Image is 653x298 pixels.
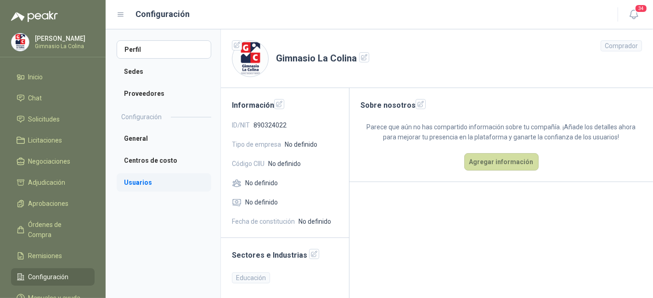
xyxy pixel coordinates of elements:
[117,129,211,148] a: General
[232,99,338,111] h2: Información
[245,197,278,207] span: No definido
[11,68,95,86] a: Inicio
[253,120,287,130] span: 890324022
[35,44,92,49] p: Gimnasio La Colina
[360,122,642,142] p: Parece que aún no has compartido información sobre tu compañía. ¡Añade los detalles ahora para me...
[232,120,250,130] span: ID/NIT
[11,247,95,265] a: Remisiones
[28,114,60,124] span: Solicitudes
[285,139,317,149] span: No definido
[232,272,270,283] div: Educación
[11,216,95,243] a: Órdenes de Compra
[11,33,29,51] img: Company Logo
[28,177,66,188] span: Adjudicación
[11,110,95,128] a: Solicitudes
[136,8,190,21] h1: Configuración
[28,272,69,282] span: Configuración
[28,72,43,82] span: Inicio
[117,173,211,192] a: Usuarios
[28,251,62,261] span: Remisiones
[117,151,211,170] a: Centros de costo
[28,199,69,209] span: Aprobaciones
[360,99,642,111] h2: Sobre nosotros
[276,51,369,66] h1: Gimnasio La Colina
[11,132,95,149] a: Licitaciones
[601,40,642,51] div: Comprador
[298,216,331,226] span: No definido
[11,174,95,191] a: Adjudicación
[232,216,295,226] span: Fecha de constitución
[28,135,62,145] span: Licitaciones
[28,93,42,103] span: Chat
[625,6,642,23] button: 34
[232,139,281,149] span: Tipo de empresa
[464,153,539,171] button: Agregar información
[11,11,58,22] img: Logo peakr
[117,84,211,103] a: Proveedores
[635,4,647,13] span: 34
[232,41,268,77] img: Company Logo
[28,220,86,240] span: Órdenes de Compra
[268,159,301,169] span: No definido
[245,178,278,188] span: No definido
[117,40,211,59] a: Perfil
[11,153,95,170] a: Negociaciones
[121,112,162,122] h2: Configuración
[11,268,95,286] a: Configuración
[232,249,338,261] h2: Sectores e Industrias
[35,35,92,42] p: [PERSON_NAME]
[117,62,211,81] a: Sedes
[232,159,265,169] span: Código CIIU
[28,156,71,166] span: Negociaciones
[11,89,95,107] a: Chat
[11,195,95,212] a: Aprobaciones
